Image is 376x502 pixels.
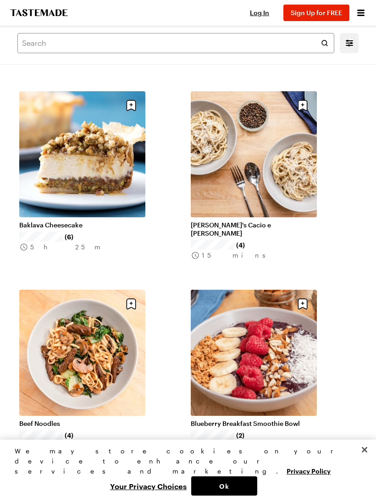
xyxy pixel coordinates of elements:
button: Ok [191,476,257,496]
button: Your Privacy Choices [105,476,191,496]
button: Sign Up for FREE [283,5,349,21]
a: More information about your privacy, opens in a new tab [287,466,331,475]
a: Beef Noodles [19,419,145,428]
a: Baklava Cheesecake [19,221,145,229]
span: Sign Up for FREE [291,9,342,17]
button: Save recipe [294,295,311,313]
a: [PERSON_NAME]'s Cacio e [PERSON_NAME] [191,221,317,237]
button: Save recipe [122,295,140,313]
button: Save recipe [294,97,311,114]
button: Mobile filters [343,37,355,49]
button: Save recipe [122,97,140,114]
div: Privacy [15,446,354,496]
button: Close [354,440,375,460]
a: Blueberry Breakfast Smoothie Bowl [191,419,317,428]
div: We may store cookies on your device to enhance our services and marketing. [15,446,354,476]
a: To Tastemade Home Page [9,9,69,17]
span: Log In [250,9,269,17]
button: Log In [241,8,278,17]
button: Open menu [355,7,367,19]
